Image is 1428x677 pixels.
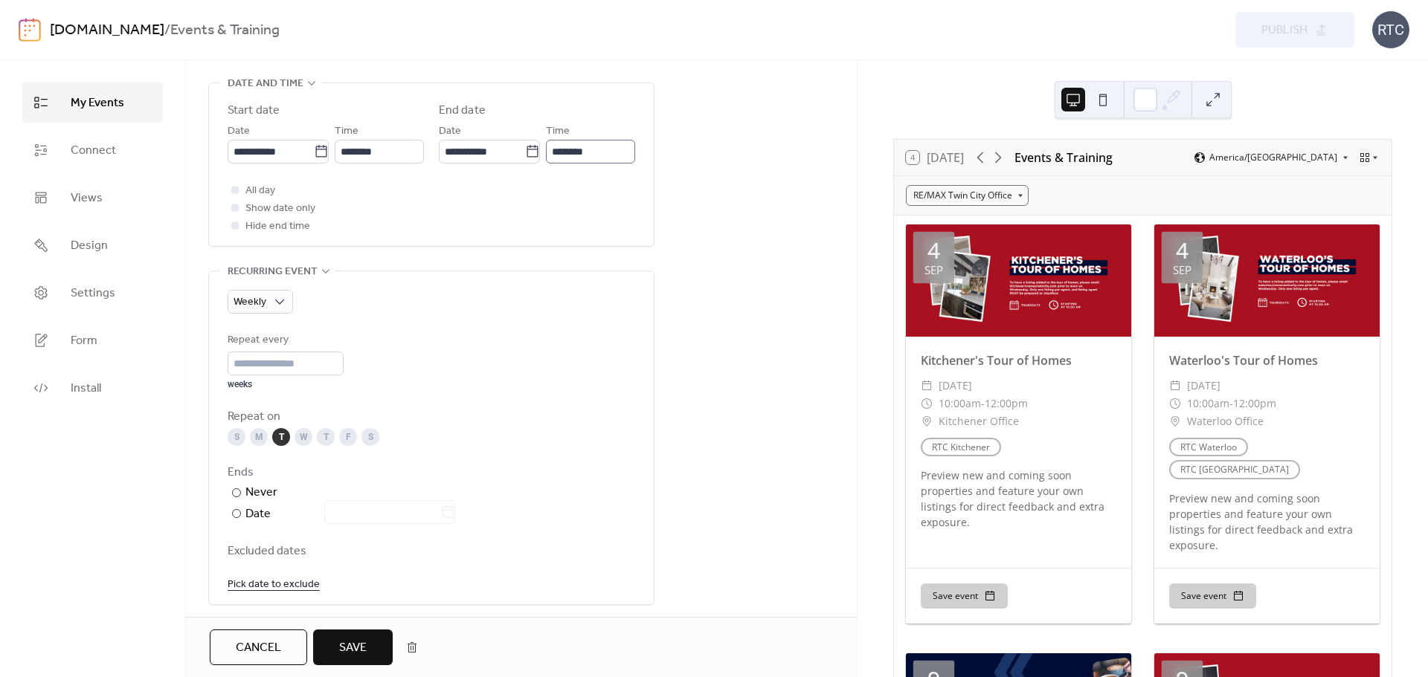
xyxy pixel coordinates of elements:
a: Connect [22,130,163,170]
span: Views [71,190,103,207]
button: Save [313,629,393,665]
span: Hide end time [245,218,310,236]
div: 4 [1176,239,1189,262]
div: RTC [1372,11,1409,48]
div: weeks [228,378,344,390]
div: Date [245,505,455,524]
span: 12:00pm [1233,395,1276,412]
img: logo [19,18,41,42]
div: Events & Training [1014,149,1113,166]
span: Weekly [234,292,266,312]
a: Install [22,368,163,408]
span: - [981,395,985,412]
button: Save event [1169,583,1256,609]
div: ​ [1169,412,1181,430]
button: Cancel [210,629,307,665]
a: Form [22,320,163,360]
div: S [361,428,379,446]
span: Form [71,332,97,350]
div: ​ [921,395,933,412]
span: Cancel [236,639,281,657]
span: Waterloo Office [1187,412,1264,430]
span: 10:00am [939,395,981,412]
span: My Events [71,94,124,112]
b: / [164,16,170,45]
div: End date [439,102,486,120]
span: All day [245,182,275,200]
button: Save event [921,583,1008,609]
div: Ends [228,464,632,482]
div: Kitchener's Tour of Homes [906,352,1131,369]
span: Connect [71,142,116,160]
span: Pick date to exclude [228,576,320,594]
a: Views [22,178,163,218]
a: My Events [22,82,163,123]
div: Preview new and coming soon properties and feature your own listings for direct feedback and extr... [1154,490,1380,553]
a: [DOMAIN_NAME] [50,16,164,45]
a: Settings [22,273,163,313]
span: [DATE] [939,377,972,395]
div: ​ [1169,377,1181,395]
span: Install [71,380,101,398]
a: Design [22,225,163,265]
span: Date [228,123,250,140]
span: Time [546,123,570,140]
div: 4 [927,239,940,262]
span: America/[GEOGRAPHIC_DATA] [1209,153,1337,162]
span: - [1229,395,1233,412]
span: Design [71,237,108,255]
div: Preview new and coming soon properties and feature your own listings for direct feedback and extr... [906,467,1131,530]
div: Repeat on [228,408,632,426]
div: M [250,428,268,446]
span: Date and time [228,75,303,93]
div: ​ [921,377,933,395]
div: T [317,428,335,446]
div: S [228,428,245,446]
div: F [339,428,357,446]
div: Sep [1173,265,1191,276]
div: W [295,428,312,446]
span: [DATE] [1187,377,1220,395]
div: ​ [921,412,933,430]
span: Settings [71,285,115,302]
span: Save [339,639,367,657]
span: Show date only [245,200,315,218]
span: 12:00pm [985,395,1028,412]
span: 10:00am [1187,395,1229,412]
div: T [272,428,290,446]
span: Date [439,123,461,140]
span: Kitchener Office [939,412,1019,430]
div: Start date [228,102,280,120]
b: Events & Training [170,16,280,45]
div: Waterloo's Tour of Homes [1154,352,1380,369]
div: ​ [1169,395,1181,412]
div: Sep [924,265,943,276]
span: Recurring event [228,263,318,281]
span: Excluded dates [228,542,635,560]
span: Time [335,123,358,140]
div: Never [245,484,278,502]
div: Repeat every [228,331,341,349]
